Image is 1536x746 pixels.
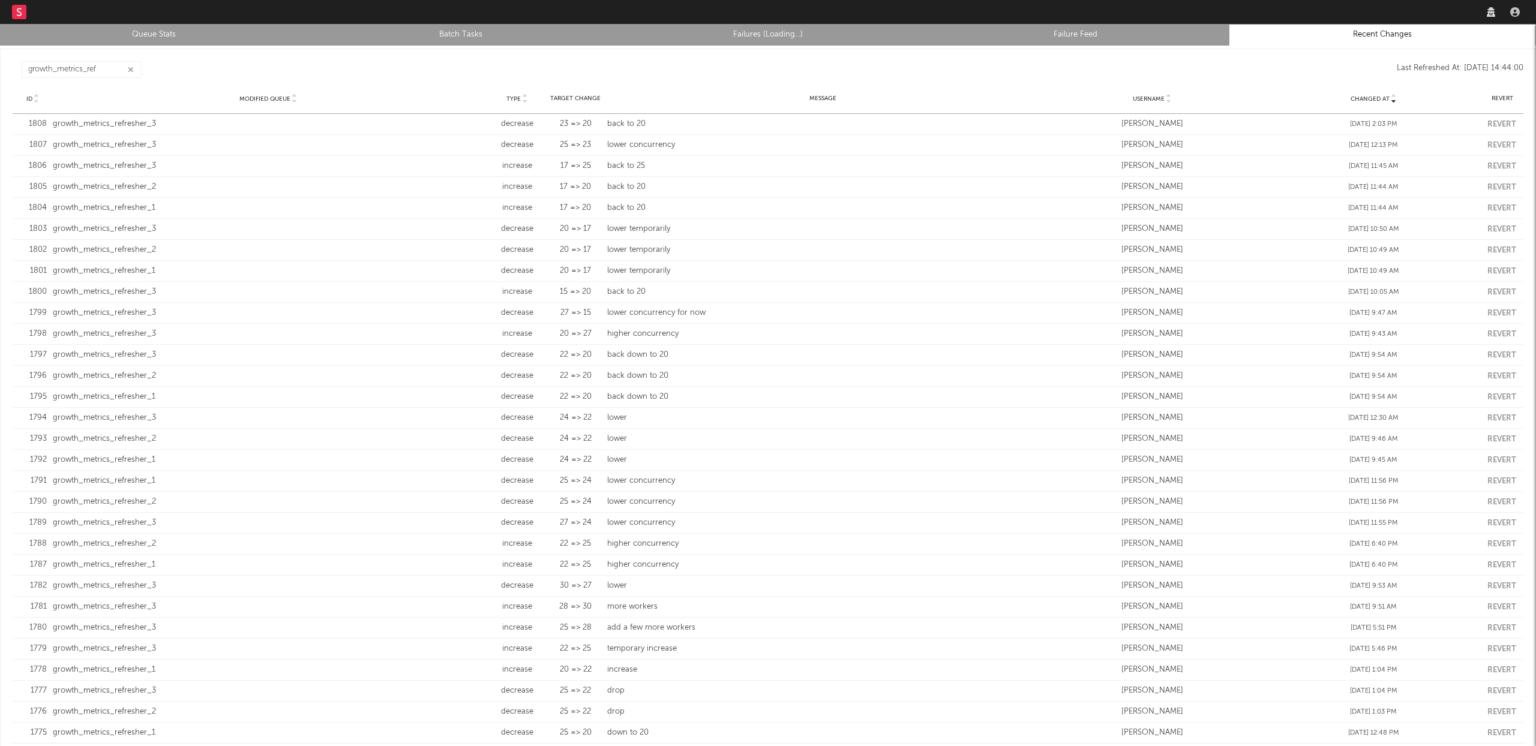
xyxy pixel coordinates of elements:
div: growth_metrics_refresher_3 [53,223,484,235]
div: 17 => 20 [550,202,601,214]
div: [DATE] 5:46 PM [1266,644,1481,654]
div: increase [490,538,544,550]
div: [DATE] 9:43 AM [1266,329,1481,339]
div: [PERSON_NAME] [1044,517,1259,529]
div: 17 => 25 [550,160,601,172]
div: decrease [490,580,544,592]
div: 1782 [19,580,47,592]
button: Revert [1487,729,1516,737]
input: Search... [22,61,142,78]
button: Revert [1487,435,1516,443]
button: Revert [1487,225,1516,233]
div: [PERSON_NAME] [1044,580,1259,592]
div: [PERSON_NAME] [1044,706,1259,718]
div: decrease [490,349,544,361]
div: increase [490,643,544,655]
div: growth_metrics_refresher_3 [53,118,484,130]
div: back to 20 [607,286,1039,298]
div: Revert [1487,94,1517,103]
span: Changed At [1351,95,1390,103]
div: 1794 [19,412,47,424]
div: drop [607,685,1039,697]
div: [PERSON_NAME] [1044,664,1259,676]
div: temporary increase [607,643,1039,655]
div: increase [490,181,544,193]
div: growth_metrics_refresher_2 [53,433,484,445]
div: growth_metrics_refresher_3 [53,622,484,634]
div: lower [607,580,1039,592]
button: Revert [1487,414,1516,422]
div: 1806 [19,160,47,172]
div: 24 => 22 [550,454,601,466]
div: growth_metrics_refresher_2 [53,370,484,382]
div: [DATE] 10:49 AM [1266,245,1481,255]
div: lower concurrency for now [607,307,1039,319]
div: growth_metrics_refresher_2 [53,706,484,718]
div: 1777 [19,685,47,697]
div: [PERSON_NAME] [1044,601,1259,613]
div: 1804 [19,202,47,214]
div: decrease [490,433,544,445]
div: increase [490,286,544,298]
div: lower concurrency [607,496,1039,508]
div: increase [490,601,544,613]
div: add a few more workers [607,622,1039,634]
div: 1799 [19,307,47,319]
div: [DATE] 12:48 PM [1266,728,1481,738]
div: [DATE] 9:46 AM [1266,434,1481,444]
div: [DATE] 9:54 AM [1266,371,1481,381]
div: [PERSON_NAME] [1044,202,1259,214]
div: 25 => 22 [550,685,601,697]
div: 20 => 22 [550,664,601,676]
div: lower concurrency [607,517,1039,529]
div: growth_metrics_refresher_3 [53,685,484,697]
span: Type [506,95,521,103]
div: 22 => 20 [550,391,601,403]
div: 22 => 25 [550,643,601,655]
button: Revert [1487,561,1516,569]
div: back to 20 [607,181,1039,193]
div: 25 => 24 [550,496,601,508]
a: Queue Stats [7,28,301,42]
div: 24 => 22 [550,412,601,424]
div: growth_metrics_refresher_3 [53,517,484,529]
div: higher concurrency [607,559,1039,571]
div: 1796 [19,370,47,382]
div: growth_metrics_refresher_2 [53,181,484,193]
div: [PERSON_NAME] [1044,370,1259,382]
div: [PERSON_NAME] [1044,454,1259,466]
div: 1776 [19,706,47,718]
div: 1798 [19,328,47,340]
div: increase [490,202,544,214]
div: [PERSON_NAME] [1044,118,1259,130]
div: growth_metrics_refresher_1 [53,559,484,571]
div: 1800 [19,286,47,298]
div: increase [490,160,544,172]
div: 1791 [19,475,47,487]
div: [PERSON_NAME] [1044,643,1259,655]
button: Revert [1487,288,1516,296]
div: [PERSON_NAME] [1044,244,1259,256]
button: Revert [1487,540,1516,548]
div: [DATE] 9:54 AM [1266,350,1481,360]
div: [PERSON_NAME] [1044,265,1259,277]
div: [PERSON_NAME] [1044,559,1259,571]
div: [DATE] 12:13 PM [1266,140,1481,151]
div: decrease [490,265,544,277]
div: decrease [490,223,544,235]
div: 20 => 17 [550,244,601,256]
div: [DATE] 11:44 AM [1266,203,1481,213]
div: growth_metrics_refresher_1 [53,727,484,739]
div: [DATE] 9:51 AM [1266,602,1481,612]
div: [DATE] 9:45 AM [1266,455,1481,465]
div: decrease [490,244,544,256]
div: [DATE] 9:54 AM [1266,392,1481,402]
div: 1788 [19,538,47,550]
div: decrease [490,118,544,130]
div: growth_metrics_refresher_1 [53,265,484,277]
button: Revert [1487,666,1516,674]
div: 1779 [19,643,47,655]
div: [DATE] 6:40 PM [1266,539,1481,549]
span: Modified Queue [239,95,290,103]
div: 1795 [19,391,47,403]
